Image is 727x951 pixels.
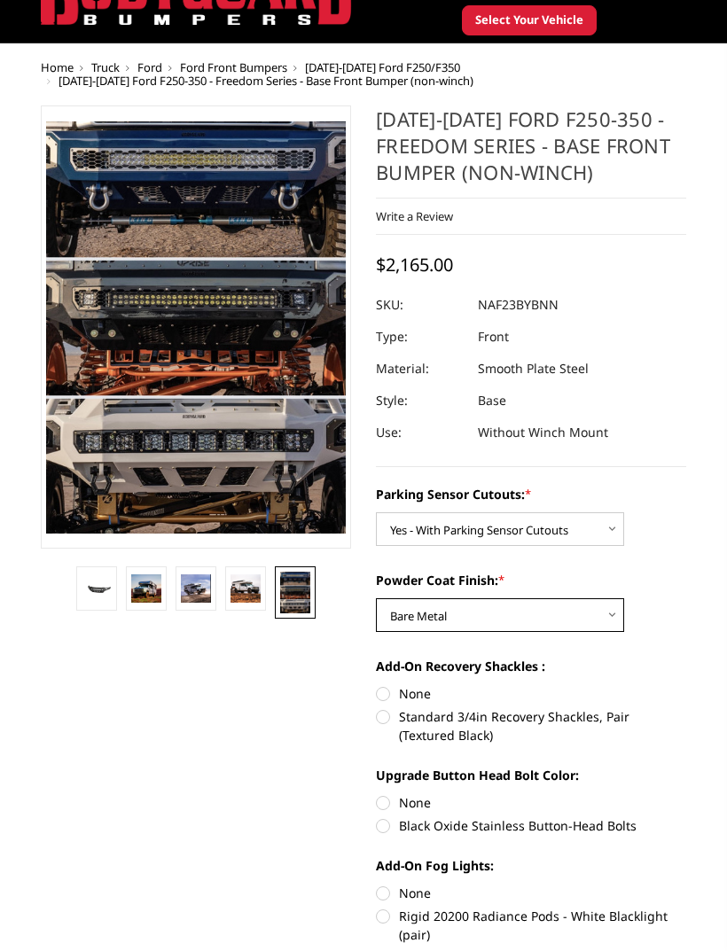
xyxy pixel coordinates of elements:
[376,816,686,835] label: Black Oxide Stainless Button-Head Bolts
[478,289,559,321] dd: NAF23BYBNN
[376,657,686,675] label: Add-On Recovery Shackles :
[137,59,162,75] a: Ford
[280,572,310,613] img: Multiple lighting options
[82,581,112,596] img: 2023-2025 Ford F250-350 - Freedom Series - Base Front Bumper (non-winch)
[478,417,608,448] dd: Without Winch Mount
[376,105,686,199] h1: [DATE]-[DATE] Ford F250-350 - Freedom Series - Base Front Bumper (non-winch)
[478,321,509,353] dd: Front
[376,571,686,589] label: Powder Coat Finish:
[41,105,351,549] a: 2023-2025 Ford F250-350 - Freedom Series - Base Front Bumper (non-winch)
[462,5,597,35] button: Select Your Vehicle
[478,385,506,417] dd: Base
[91,59,120,75] a: Truck
[376,321,465,353] dt: Type:
[376,766,686,784] label: Upgrade Button Head Bolt Color:
[376,385,465,417] dt: Style:
[376,907,686,944] label: Rigid 20200 Radiance Pods - White Blacklight (pair)
[59,73,473,89] span: [DATE]-[DATE] Ford F250-350 - Freedom Series - Base Front Bumper (non-winch)
[305,59,460,75] a: [DATE]-[DATE] Ford F250/F350
[376,253,453,277] span: $2,165.00
[376,289,465,321] dt: SKU:
[376,884,686,902] label: None
[376,208,453,224] a: Write a Review
[181,574,211,602] img: 2023-2025 Ford F250-350 - Freedom Series - Base Front Bumper (non-winch)
[231,574,261,604] img: 2023-2025 Ford F250-350 - Freedom Series - Base Front Bumper (non-winch)
[376,856,686,875] label: Add-On Fog Lights:
[376,793,686,812] label: None
[475,12,583,29] span: Select Your Vehicle
[131,574,161,603] img: 2023-2025 Ford F250-350 - Freedom Series - Base Front Bumper (non-winch)
[376,684,686,703] label: None
[180,59,287,75] a: Ford Front Bumpers
[41,59,74,75] a: Home
[376,707,686,744] label: Standard 3/4in Recovery Shackles, Pair (Textured Black)
[376,353,465,385] dt: Material:
[478,353,589,385] dd: Smooth Plate Steel
[376,417,465,448] dt: Use:
[376,485,686,503] label: Parking Sensor Cutouts:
